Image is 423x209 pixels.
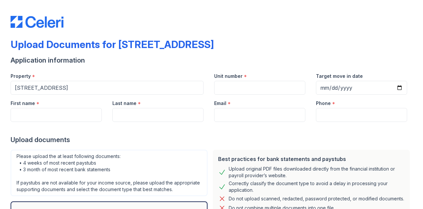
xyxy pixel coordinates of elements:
label: Email [214,100,226,107]
div: Best practices for bank statements and paystubs [218,155,404,163]
label: Phone [316,100,331,107]
label: First name [11,100,35,107]
label: Target move in date [316,73,363,79]
div: Do not upload scanned, redacted, password protected, or modified documents. [229,195,404,203]
div: Application information [11,56,412,65]
label: Last name [112,100,136,107]
div: Please upload the at least following documents: • 4 weeks of most recent paystubs • 3 month of mo... [11,150,208,196]
label: Property [11,73,31,79]
div: Correctly classify the document type to avoid a delay in processing your application. [229,180,404,193]
div: Upload original PDF files downloaded directly from the financial institution or payroll provider’... [229,166,404,179]
div: Upload Documents for [STREET_ADDRESS] [11,38,214,50]
label: Unit number [214,73,243,79]
div: Upload documents [11,135,412,144]
img: CE_Logo_Blue-a8612792a0a2168367f1c8372b55b34899dd931a85d93a1a3d3e32e68fde9ad4.png [11,16,63,28]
